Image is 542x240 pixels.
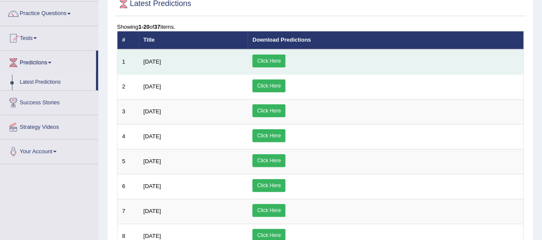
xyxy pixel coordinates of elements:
[117,199,139,224] td: 7
[117,99,139,124] td: 3
[0,26,98,48] a: Tests
[144,108,161,115] span: [DATE]
[252,104,285,117] a: Click Here
[252,129,285,142] a: Click Here
[252,79,285,92] a: Click Here
[117,31,139,49] th: #
[144,58,161,65] span: [DATE]
[144,158,161,164] span: [DATE]
[117,23,524,31] div: Showing of items.
[144,233,161,239] span: [DATE]
[117,74,139,99] td: 2
[144,83,161,90] span: [DATE]
[16,75,96,90] a: Latest Predictions
[139,31,248,49] th: Title
[0,91,98,112] a: Success Stories
[248,31,523,49] th: Download Predictions
[117,49,139,75] td: 1
[138,24,150,30] b: 1-20
[0,115,98,137] a: Strategy Videos
[0,2,98,23] a: Practice Questions
[252,179,285,192] a: Click Here
[154,24,160,30] b: 37
[0,140,98,161] a: Your Account
[144,133,161,140] span: [DATE]
[252,154,285,167] a: Click Here
[252,204,285,217] a: Click Here
[117,149,139,174] td: 5
[144,208,161,214] span: [DATE]
[252,55,285,67] a: Click Here
[144,183,161,189] span: [DATE]
[117,174,139,199] td: 6
[0,51,96,72] a: Predictions
[117,124,139,149] td: 4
